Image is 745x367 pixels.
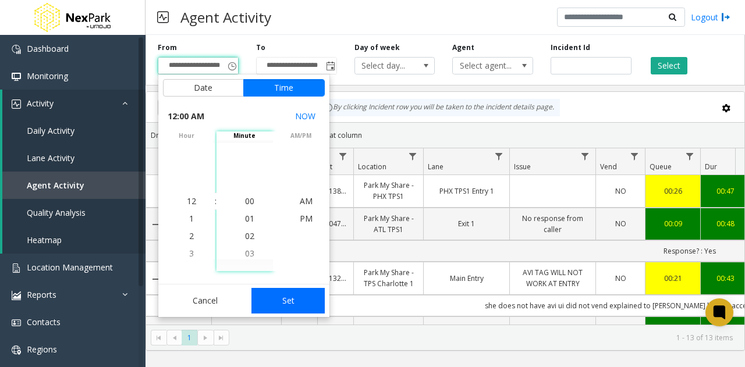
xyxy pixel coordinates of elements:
a: NO [603,186,638,197]
span: Agent Activity [27,180,84,191]
span: Reports [27,289,56,300]
a: Agent Activity [2,172,146,199]
a: Park My Share - TPS Charlotte 1 [361,267,416,289]
img: 'icon' [12,291,21,300]
a: 00:43 [708,273,743,284]
a: Exit 1 [431,218,502,229]
span: Dashboard [27,43,69,54]
label: Incident Id [551,42,590,53]
span: Select day... [355,58,418,74]
span: NO [615,186,626,196]
button: Set [251,288,325,313]
a: Issue Filter Menu [577,148,593,164]
span: NO [615,219,626,229]
a: Park My Share - ATL TPS1 [361,213,416,235]
span: Monitoring [27,70,68,81]
div: Drag a column header and drop it here to group by that column [146,125,744,145]
span: 2 [189,230,194,241]
a: Lane Activity [2,144,146,172]
a: 00:21 [652,273,693,284]
button: Select [651,57,687,74]
img: 'icon' [12,99,21,109]
span: Location [358,162,386,172]
a: NO [603,218,638,229]
span: 12 [187,195,196,206]
a: Daily Activity [2,117,146,144]
a: Location Filter Menu [405,148,421,164]
kendo-pager-info: 1 - 13 of 13 items [236,333,733,343]
img: 'icon' [12,345,21,355]
img: 'icon' [12,318,21,327]
img: pageIcon [157,3,169,31]
button: Time tab [243,79,325,97]
span: 3 [189,248,194,259]
a: Logout [691,11,730,23]
img: 'icon' [12,45,21,54]
div: : [215,195,217,207]
a: NO [603,273,638,284]
span: 03 [245,248,254,259]
div: By clicking Incident row you will be taken to the incident details page. [318,99,560,116]
label: Agent [452,42,474,53]
button: Cancel [163,288,249,313]
span: Lane [428,162,444,172]
span: Activity [27,98,54,109]
a: Collapse Details [146,275,165,284]
span: Toggle popup [225,58,238,74]
span: AM/PM [273,131,329,140]
img: logout [721,11,730,23]
span: Quality Analysis [27,207,86,218]
label: Day of week [354,42,400,53]
span: Location Management [27,262,113,273]
div: Data table [146,148,744,325]
span: 1 [189,213,194,224]
a: 513850 [325,186,346,197]
label: To [256,42,265,53]
span: Select agent... [453,58,516,74]
a: 513214 [325,273,346,284]
a: QR CODE WILL NOT WORK AT LOBBY/PEDESTRIAN DOOR [517,322,588,366]
a: Vend Filter Menu [627,148,643,164]
a: 00:26 [652,186,693,197]
a: 00:48 [708,218,743,229]
span: Dur [705,162,717,172]
span: Page 1 [182,330,197,345]
span: 00 [245,195,254,206]
h3: Agent Activity [175,3,277,31]
span: PM [300,213,313,224]
a: 00:47 [708,186,743,197]
span: 02 [245,230,254,241]
a: Main Entry [431,273,502,284]
span: 01 [245,213,254,224]
span: 12:00 AM [168,108,204,124]
a: 00:09 [652,218,693,229]
a: Park My Share - PHX TPS1 [361,180,416,202]
button: Select now [290,106,320,127]
span: Lane Activity [27,152,74,163]
a: Heatmap [2,226,146,254]
a: Quality Analysis [2,199,146,226]
a: 404761 [325,218,346,229]
a: Queue Filter Menu [682,148,698,164]
span: Issue [514,162,531,172]
span: minute [217,131,273,140]
span: Toggle popup [324,58,336,74]
span: NO DATA FOUND [452,57,533,74]
span: NO [615,273,626,283]
span: AM [300,195,313,206]
span: Contacts [27,316,61,327]
button: Date tab [163,79,244,97]
a: Activity [2,90,146,117]
label: From [158,42,177,53]
span: Queue [650,162,672,172]
a: No response from caller [517,213,588,235]
span: Vend [600,162,617,172]
img: 'icon' [12,72,21,81]
img: 'icon' [12,263,21,273]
